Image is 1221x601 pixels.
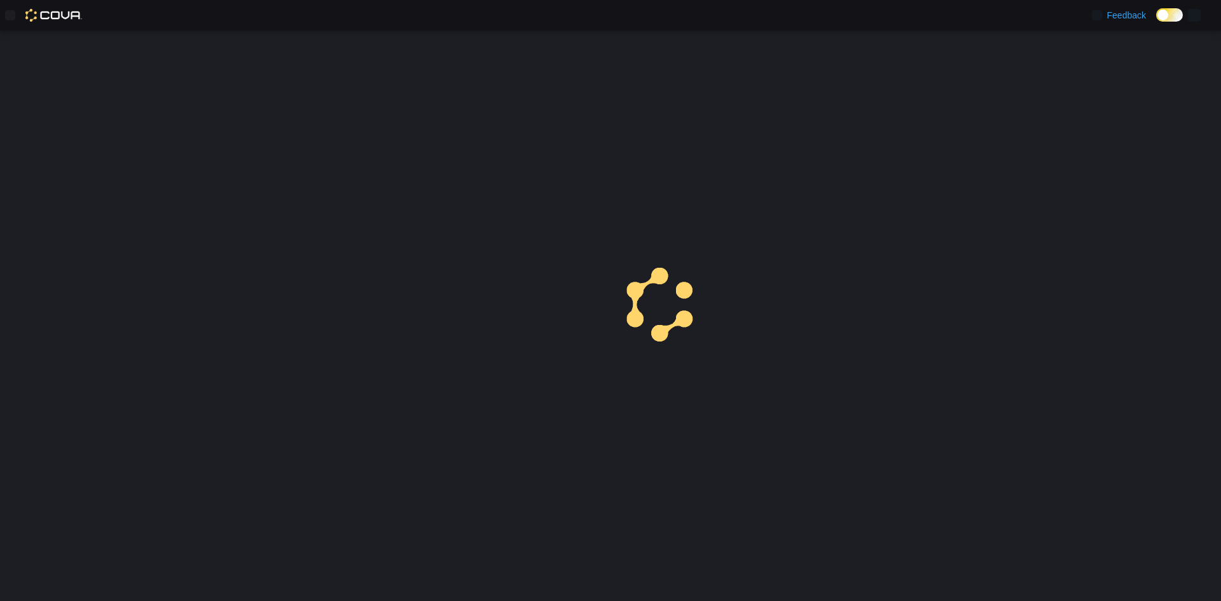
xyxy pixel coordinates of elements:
a: Feedback [1087,3,1151,28]
img: Cova [25,9,82,22]
img: cova-loader [610,258,706,354]
span: Feedback [1107,9,1146,22]
input: Dark Mode [1156,8,1183,22]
